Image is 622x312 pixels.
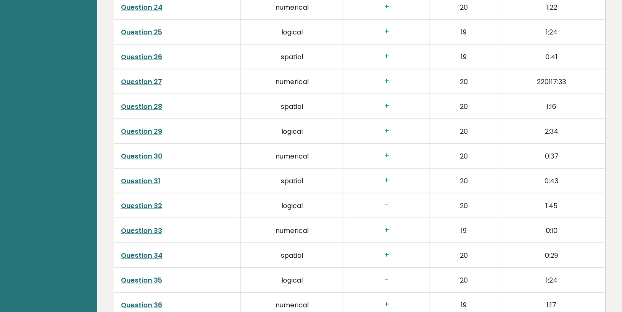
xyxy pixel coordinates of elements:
[351,27,423,36] h3: +
[430,267,498,292] td: 20
[240,218,344,243] td: numerical
[121,52,162,62] a: Question 26
[430,119,498,143] td: 20
[430,193,498,218] td: 20
[498,267,606,292] td: 1:24
[240,168,344,193] td: spatial
[240,94,344,119] td: spatial
[240,19,344,44] td: logical
[351,251,423,259] h3: +
[351,176,423,185] h3: +
[351,127,423,135] h3: +
[121,251,163,260] a: Question 34
[121,27,162,37] a: Question 25
[240,119,344,143] td: logical
[498,94,606,119] td: 1:16
[121,300,162,310] a: Question 36
[121,275,162,285] a: Question 35
[351,201,423,210] h3: -
[430,69,498,94] td: 20
[121,102,162,111] a: Question 28
[498,243,606,267] td: 0:29
[498,193,606,218] td: 1:45
[430,94,498,119] td: 20
[351,300,423,309] h3: +
[351,102,423,111] h3: +
[498,168,606,193] td: 0:43
[351,275,423,284] h3: -
[240,44,344,69] td: spatial
[121,201,162,211] a: Question 32
[121,3,163,12] a: Question 24
[121,226,162,235] a: Question 33
[430,218,498,243] td: 19
[430,168,498,193] td: 20
[430,44,498,69] td: 19
[351,151,423,160] h3: +
[240,193,344,218] td: logical
[121,77,162,87] a: Question 27
[351,52,423,61] h3: +
[121,151,163,161] a: Question 30
[240,267,344,292] td: logical
[240,243,344,267] td: spatial
[240,143,344,168] td: numerical
[351,3,423,11] h3: +
[351,77,423,86] h3: +
[498,218,606,243] td: 0:10
[121,127,162,136] a: Question 29
[351,226,423,235] h3: +
[498,19,606,44] td: 1:24
[498,143,606,168] td: 0:37
[498,44,606,69] td: 0:41
[430,243,498,267] td: 20
[430,143,498,168] td: 20
[121,176,160,186] a: Question 31
[240,69,344,94] td: numerical
[498,69,606,94] td: 220117:33
[430,19,498,44] td: 19
[498,119,606,143] td: 2:34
